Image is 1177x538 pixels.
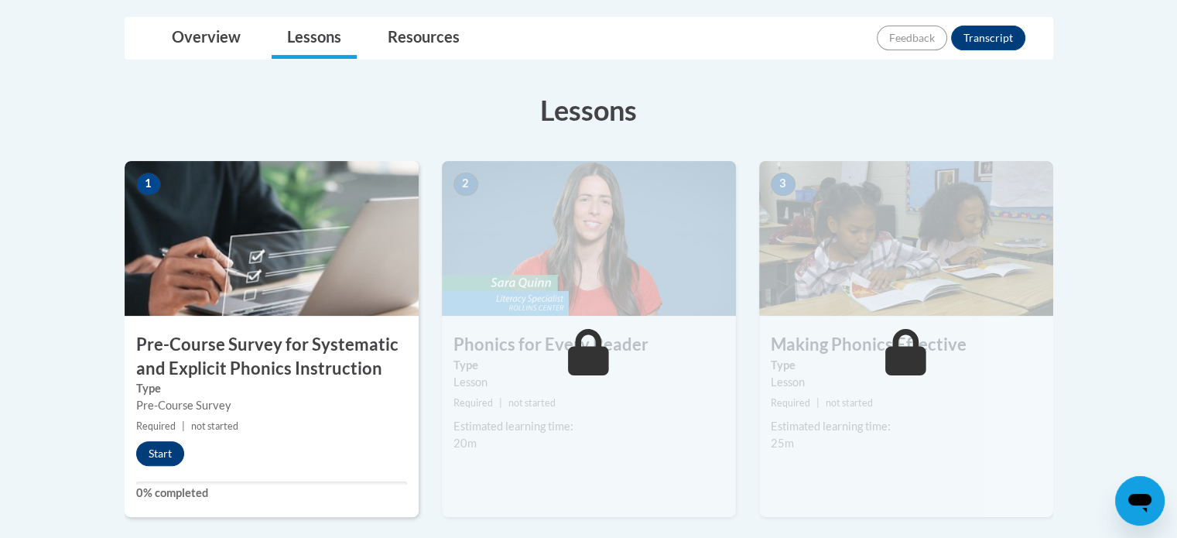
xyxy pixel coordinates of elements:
[771,357,1042,374] label: Type
[771,397,810,409] span: Required
[125,333,419,381] h3: Pre-Course Survey for Systematic and Explicit Phonics Instruction
[182,420,185,432] span: |
[442,333,736,357] h3: Phonics for Every Reader
[759,161,1053,316] img: Course Image
[877,26,947,50] button: Feedback
[508,397,556,409] span: not started
[499,397,502,409] span: |
[136,485,407,502] label: 0% completed
[372,18,475,59] a: Resources
[136,380,407,397] label: Type
[771,374,1042,391] div: Lesson
[191,420,238,432] span: not started
[442,161,736,316] img: Course Image
[771,173,796,196] span: 3
[771,418,1042,435] div: Estimated learning time:
[272,18,357,59] a: Lessons
[453,173,478,196] span: 2
[453,437,477,450] span: 20m
[771,437,794,450] span: 25m
[136,173,161,196] span: 1
[1115,476,1165,526] iframe: Button to launch messaging window
[816,397,819,409] span: |
[453,374,724,391] div: Lesson
[951,26,1025,50] button: Transcript
[453,357,724,374] label: Type
[156,18,256,59] a: Overview
[125,91,1053,129] h3: Lessons
[453,397,493,409] span: Required
[136,420,176,432] span: Required
[125,161,419,316] img: Course Image
[136,397,407,414] div: Pre-Course Survey
[453,418,724,435] div: Estimated learning time:
[759,333,1053,357] h3: Making Phonics Effective
[136,441,184,466] button: Start
[826,397,873,409] span: not started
